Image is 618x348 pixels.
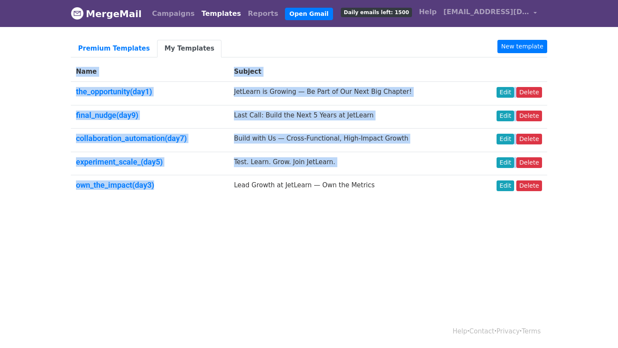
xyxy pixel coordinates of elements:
a: Help [415,3,440,21]
span: [EMAIL_ADDRESS][DOMAIN_NAME] [443,7,529,17]
td: Lead Growth at JetLearn — Own the Metrics [229,175,474,198]
a: Edit [497,111,514,121]
a: Delete [516,157,542,168]
th: Name [71,62,229,82]
a: Privacy [497,327,520,335]
td: JetLearn is Growing — Be Part of Our Next Big Chapter! [229,82,474,105]
a: Daily emails left: 1500 [337,3,415,21]
a: [EMAIL_ADDRESS][DOMAIN_NAME] [440,3,540,24]
a: Premium Templates [71,40,157,57]
a: Edit [497,180,514,191]
a: experiment_scale_(day5) [76,157,163,166]
img: MergeMail logo [71,7,84,20]
a: Edit [497,87,514,98]
td: Last Call: Build the Next 5 Years at JetLearn [229,105,474,129]
a: New template [497,40,547,53]
a: Terms [522,327,541,335]
a: Help [453,327,467,335]
a: Edit [497,134,514,144]
span: Daily emails left: 1500 [341,8,412,17]
a: Contact [470,327,494,335]
a: Edit [497,157,514,168]
a: Delete [516,180,542,191]
a: Open Gmail [285,8,333,20]
a: Delete [516,87,542,98]
a: Delete [516,134,542,144]
a: My Templates [157,40,221,57]
a: the_opportunity(day1) [76,87,152,96]
th: Subject [229,62,474,82]
a: Reports [245,5,282,22]
a: collaboration_automation(day7) [76,134,187,143]
a: own_the_impact(day3) [76,180,154,189]
a: Campaigns [148,5,198,22]
a: Delete [516,111,542,121]
a: MergeMail [71,5,142,23]
td: Test. Learn. Grow. Join JetLearn. [229,152,474,175]
a: Templates [198,5,244,22]
a: final_nudge(day9) [76,111,138,120]
td: Build with Us — Cross-Functional, High-Impact Growth [229,129,474,152]
iframe: Chat Widget [575,307,618,348]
